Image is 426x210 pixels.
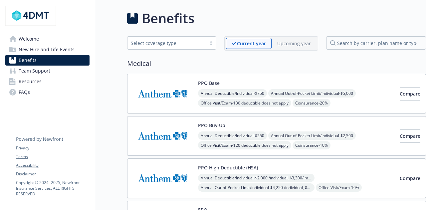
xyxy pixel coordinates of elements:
[400,87,420,101] button: Compare
[19,76,42,87] span: Resources
[198,131,267,140] span: Annual Deductible/Individual - $250
[316,183,362,192] span: Office Visit/Exam - 10%
[400,175,420,181] span: Compare
[19,87,30,98] span: FAQs
[5,66,90,76] a: Team Support
[16,171,89,177] a: Disclaimer
[198,122,225,129] button: PPO Buy-Up
[198,80,220,87] button: PPO Base
[16,162,89,168] a: Accessibility
[5,76,90,87] a: Resources
[5,55,90,66] a: Benefits
[400,91,420,97] span: Compare
[19,55,37,66] span: Benefits
[133,164,193,192] img: Anthem Blue Cross carrier logo
[400,133,420,139] span: Compare
[198,99,291,107] span: Office Visit/Exam - $30 deductible does not apply
[198,174,315,182] span: Annual Deductible/Individual - $2,000 /individual, $3,300/ member
[237,40,266,47] p: Current year
[5,87,90,98] a: FAQs
[293,141,330,149] span: Coinsurance - 10%
[198,183,315,192] span: Annual Out-of-Pocket Limit/Individual - $4,250 /individual, $4,250/ member
[198,89,267,98] span: Annual Deductible/Individual - $750
[127,59,426,69] h2: Medical
[5,34,90,44] a: Welcome
[19,44,75,55] span: New Hire and Life Events
[133,122,193,150] img: Anthem Blue Cross carrier logo
[133,80,193,108] img: Anthem Blue Cross carrier logo
[400,172,420,185] button: Compare
[16,145,89,151] a: Privacy
[198,141,291,149] span: Office Visit/Exam - $20 deductible does not apply
[5,44,90,55] a: New Hire and Life Events
[198,164,258,171] button: PPO High Deductible (HSA)
[293,99,330,107] span: Coinsurance - 20%
[16,154,89,160] a: Terms
[326,36,426,50] input: search by carrier, plan name or type
[268,131,356,140] span: Annual Out-of-Pocket Limit/Individual - $2,500
[268,89,356,98] span: Annual Out-of-Pocket Limit/Individual - $5,000
[400,129,420,143] button: Compare
[277,40,311,47] p: Upcoming year
[16,180,89,197] p: Copyright © 2024 - 2025 , Newfront Insurance Services, ALL RIGHTS RESERVED
[142,8,194,28] h1: Benefits
[19,34,39,44] span: Welcome
[19,66,50,76] span: Team Support
[131,40,203,47] div: Select coverage type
